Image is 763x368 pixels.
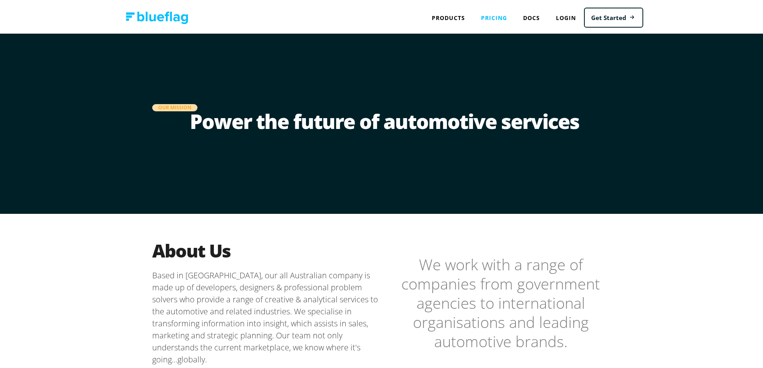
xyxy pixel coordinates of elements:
a: Docs [515,8,548,24]
h2: About Us [152,238,385,260]
blockquote: We work with a range of companies from government agencies to international organisations and lea... [385,253,617,349]
div: Our Mission [152,103,197,110]
div: Products [424,8,473,24]
a: Get Started [584,6,643,26]
h1: Power the future of automotive services [152,110,617,142]
img: Blue Flag logo [126,10,188,22]
a: Pricing [473,8,515,24]
p: Based in [GEOGRAPHIC_DATA], our all Australian company is made up of developers, designers & prof... [152,268,385,364]
a: Login to Blue Flag application [548,8,584,24]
